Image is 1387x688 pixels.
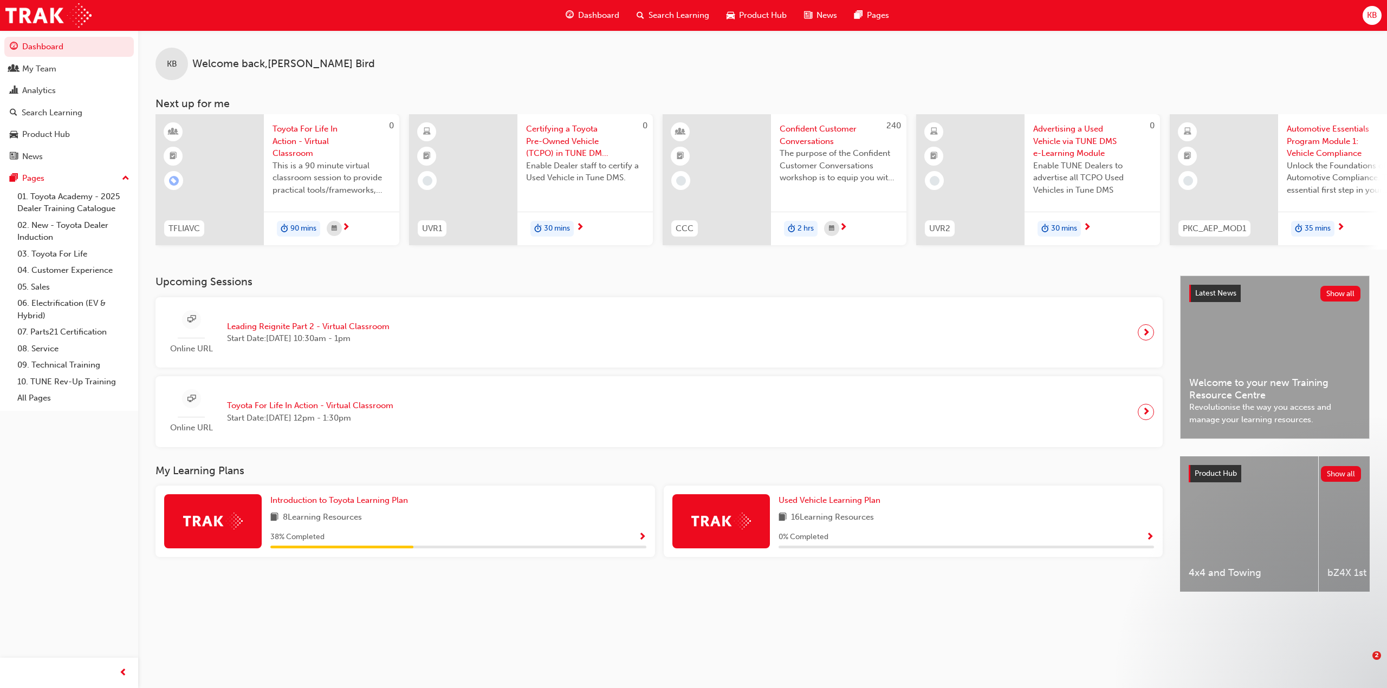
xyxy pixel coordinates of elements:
span: learningRecordVerb_NONE-icon [676,176,686,186]
span: pages-icon [854,9,863,22]
span: 4x4 and Towing [1189,567,1310,579]
a: Introduction to Toyota Learning Plan [270,494,412,507]
div: My Team [22,63,56,75]
button: Show all [1320,286,1361,302]
a: car-iconProduct Hub [718,4,795,27]
span: Advertising a Used Vehicle via TUNE DMS e-Learning Module [1033,123,1151,160]
div: Analytics [22,84,56,97]
span: people-icon [10,64,18,74]
span: booktick-icon [170,149,177,163]
span: up-icon [122,172,129,186]
span: Revolutionise the way you access and manage your learning resources. [1189,401,1360,425]
span: 30 mins [544,222,570,235]
span: duration-icon [1295,222,1302,236]
span: Enable TUNE Dealers to advertise all TCPO Used Vehicles in Tune DMS [1033,160,1151,196]
a: 01. Toyota Academy - 2025 Dealer Training Catalogue [13,188,134,217]
span: sessionType_ONLINE_URL-icon [187,392,196,406]
span: 0 % Completed [779,531,828,543]
span: book-icon [779,511,787,525]
span: 90 mins [290,222,316,235]
a: guage-iconDashboard [557,4,628,27]
span: 240 [886,121,901,130]
div: News [22,150,43,163]
span: Toyota For Life In Action - Virtual Classroom [227,399,393,412]
button: Show all [1321,466,1362,482]
span: KB [1367,9,1377,22]
span: Enable Dealer staff to certify a Used Vehicle in Tune DMS. [526,160,644,184]
a: 03. Toyota For Life [13,246,134,263]
a: pages-iconPages [846,4,898,27]
a: Trak [5,3,92,28]
a: Search Learning [4,103,134,123]
span: guage-icon [566,9,574,22]
img: Trak [691,513,751,529]
a: 10. TUNE Rev-Up Training [13,374,134,390]
span: sessionType_ONLINE_URL-icon [187,313,196,326]
a: 02. New - Toyota Dealer Induction [13,217,134,246]
span: News [816,9,837,22]
a: Online URLLeading Reignite Part 2 - Virtual ClassroomStart Date:[DATE] 10:30am - 1pm [164,306,1154,359]
a: 240CCCConfident Customer ConversationsThe purpose of the Confident Customer Conversations worksho... [663,114,906,245]
span: booktick-icon [1184,149,1191,163]
span: Toyota For Life In Action - Virtual Classroom [273,123,391,160]
a: 0UVR2Advertising a Used Vehicle via TUNE DMS e-Learning ModuleEnable TUNE Dealers to advertise al... [916,114,1160,245]
img: Trak [183,513,243,529]
a: Analytics [4,81,134,101]
span: Welcome to your new Training Resource Centre [1189,377,1360,401]
a: 08. Service [13,340,134,357]
a: 0UVR1Certifying a Toyota Pre-Owned Vehicle (TCPO) in TUNE DMS e-Learning ModuleEnable Dealer staf... [409,114,653,245]
span: car-icon [727,9,735,22]
span: Leading Reignite Part 2 - Virtual Classroom [227,320,390,333]
span: book-icon [270,511,278,525]
span: news-icon [10,152,18,162]
button: Pages [4,168,134,188]
h3: My Learning Plans [155,464,1163,477]
span: Confident Customer Conversations [780,123,898,147]
span: Product Hub [1195,469,1237,478]
a: Used Vehicle Learning Plan [779,494,885,507]
span: Pages [867,9,889,22]
span: learningRecordVerb_NONE-icon [930,176,939,186]
h3: Next up for me [138,97,1387,110]
span: learningResourceType_ELEARNING-icon [930,125,938,139]
a: 04. Customer Experience [13,262,134,279]
div: Search Learning [22,107,82,119]
span: next-icon [1337,223,1345,233]
span: learningRecordVerb_ENROLL-icon [169,176,179,186]
span: Used Vehicle Learning Plan [779,495,880,505]
a: Dashboard [4,37,134,57]
span: Dashboard [578,9,619,22]
iframe: Intercom live chat [1350,651,1376,677]
span: Show Progress [638,533,646,542]
span: 38 % Completed [270,531,325,543]
span: pages-icon [10,174,18,184]
a: Product HubShow all [1189,465,1361,482]
button: DashboardMy TeamAnalyticsSearch LearningProduct HubNews [4,35,134,168]
span: news-icon [804,9,812,22]
a: news-iconNews [795,4,846,27]
span: next-icon [1142,404,1150,420]
span: prev-icon [119,666,127,680]
span: UVR1 [422,222,442,235]
div: Pages [22,172,44,185]
a: 4x4 and Towing [1180,456,1318,592]
span: learningRecordVerb_NONE-icon [1183,176,1193,186]
span: guage-icon [10,42,18,52]
span: Certifying a Toyota Pre-Owned Vehicle (TCPO) in TUNE DMS e-Learning Module [526,123,644,160]
span: duration-icon [1041,222,1049,236]
div: Product Hub [22,128,70,141]
button: Show Progress [1146,530,1154,544]
span: This is a 90 minute virtual classroom session to provide practical tools/frameworks, behaviours a... [273,160,391,196]
a: Latest NewsShow all [1189,285,1360,302]
span: PKC_AEP_MOD1 [1183,222,1246,235]
span: TFLIAVC [168,222,200,235]
span: Introduction to Toyota Learning Plan [270,495,408,505]
span: booktick-icon [930,149,938,163]
span: next-icon [839,223,847,233]
span: 0 [389,121,394,130]
span: 8 Learning Resources [283,511,362,525]
span: Search Learning [649,9,709,22]
span: KB [167,58,177,70]
a: 0TFLIAVCToyota For Life In Action - Virtual ClassroomThis is a 90 minute virtual classroom sessio... [155,114,399,245]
